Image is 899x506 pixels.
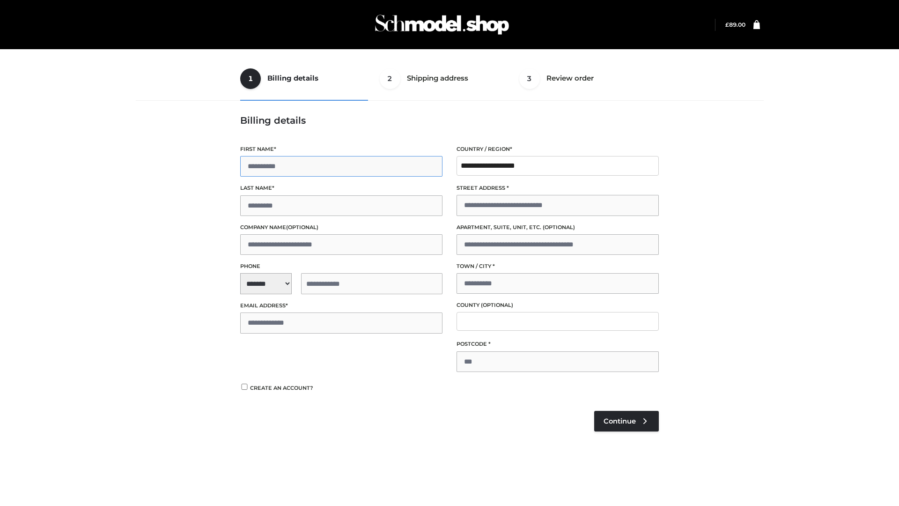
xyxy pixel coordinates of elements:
span: (optional) [286,224,318,231]
bdi: 89.00 [725,21,745,28]
label: Company name [240,223,442,232]
span: (optional) [543,224,575,231]
label: Apartment, suite, unit, etc. [457,223,659,232]
span: (optional) [481,302,513,308]
label: County [457,301,659,310]
a: Continue [594,411,659,432]
label: First name [240,145,442,154]
h3: Billing details [240,115,659,126]
label: Email address [240,301,442,310]
span: Continue [604,417,636,425]
label: Postcode [457,340,659,349]
label: Country / Region [457,145,659,154]
input: Create an account? [240,384,249,390]
label: Phone [240,262,442,271]
label: Street address [457,184,659,193]
label: Town / City [457,262,659,271]
a: £89.00 [725,21,745,28]
label: Last name [240,184,442,193]
span: £ [725,21,729,28]
span: Create an account? [250,385,313,391]
img: Schmodel Admin 964 [372,6,512,43]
